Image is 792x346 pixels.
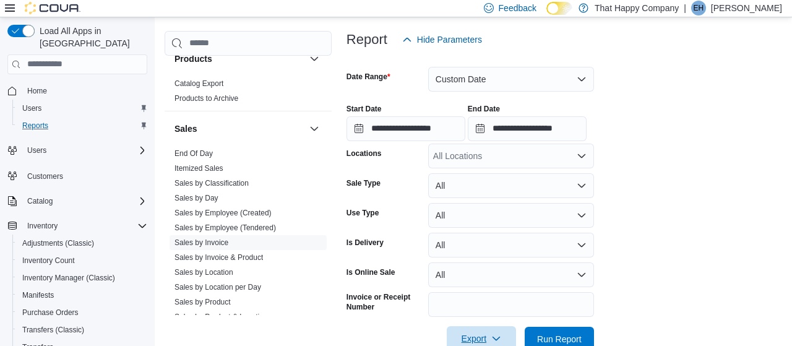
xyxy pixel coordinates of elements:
[346,208,379,218] label: Use Type
[174,253,263,262] span: Sales by Invoice & Product
[174,193,218,203] span: Sales by Day
[546,2,572,15] input: Dark Mode
[174,93,238,103] span: Products to Archive
[12,252,152,269] button: Inventory Count
[27,86,47,96] span: Home
[17,270,147,285] span: Inventory Manager (Classic)
[537,333,582,345] span: Run Report
[174,178,249,188] span: Sales by Classification
[35,25,147,50] span: Load All Apps in [GEOGRAPHIC_DATA]
[2,82,152,100] button: Home
[174,123,304,135] button: Sales
[22,218,147,233] span: Inventory
[174,253,263,262] a: Sales by Invoice & Product
[27,221,58,231] span: Inventory
[27,196,53,206] span: Catalog
[17,101,46,116] a: Users
[346,149,382,158] label: Locations
[711,1,782,15] p: [PERSON_NAME]
[174,312,268,322] span: Sales by Product & Location
[22,103,41,113] span: Users
[174,267,233,277] span: Sales by Location
[22,238,94,248] span: Adjustments (Classic)
[346,116,465,141] input: Press the down key to open a popover containing a calendar.
[12,117,152,134] button: Reports
[174,149,213,158] a: End Of Day
[346,238,384,248] label: Is Delivery
[346,267,395,277] label: Is Online Sale
[22,194,147,209] span: Catalog
[22,83,147,98] span: Home
[468,104,500,114] label: End Date
[595,1,679,15] p: That Happy Company
[174,179,249,188] a: Sales by Classification
[12,235,152,252] button: Adjustments (Classic)
[428,233,594,257] button: All
[17,118,53,133] a: Reports
[428,173,594,198] button: All
[17,253,80,268] a: Inventory Count
[428,67,594,92] button: Custom Date
[22,168,147,183] span: Customers
[22,218,62,233] button: Inventory
[346,32,387,47] h3: Report
[174,164,223,173] a: Itemized Sales
[577,151,587,161] button: Open list of options
[17,101,147,116] span: Users
[174,313,268,321] a: Sales by Product & Location
[22,169,68,184] a: Customers
[27,171,63,181] span: Customers
[174,209,272,217] a: Sales by Employee (Created)
[22,325,84,335] span: Transfers (Classic)
[22,84,52,98] a: Home
[12,100,152,117] button: Users
[22,256,75,266] span: Inventory Count
[174,283,261,292] a: Sales by Location per Day
[174,223,276,233] span: Sales by Employee (Tendered)
[17,322,147,337] span: Transfers (Classic)
[174,53,212,65] h3: Products
[12,269,152,287] button: Inventory Manager (Classic)
[174,238,228,247] a: Sales by Invoice
[174,163,223,173] span: Itemized Sales
[27,145,46,155] span: Users
[165,76,332,111] div: Products
[174,123,197,135] h3: Sales
[22,143,51,158] button: Users
[17,322,89,337] a: Transfers (Classic)
[17,118,147,133] span: Reports
[17,288,59,303] a: Manifests
[346,178,381,188] label: Sale Type
[2,167,152,184] button: Customers
[17,288,147,303] span: Manifests
[428,262,594,287] button: All
[417,33,482,46] span: Hide Parameters
[12,321,152,339] button: Transfers (Classic)
[2,142,152,159] button: Users
[307,121,322,136] button: Sales
[2,192,152,210] button: Catalog
[17,305,84,320] a: Purchase Orders
[17,236,147,251] span: Adjustments (Classic)
[174,223,276,232] a: Sales by Employee (Tendered)
[468,116,587,141] input: Press the down key to open a popover containing a calendar.
[174,194,218,202] a: Sales by Day
[17,236,99,251] a: Adjustments (Classic)
[22,143,147,158] span: Users
[174,94,238,103] a: Products to Archive
[174,268,233,277] a: Sales by Location
[2,217,152,235] button: Inventory
[499,2,536,14] span: Feedback
[22,121,48,131] span: Reports
[17,270,120,285] a: Inventory Manager (Classic)
[694,1,704,15] span: EH
[346,72,390,82] label: Date Range
[397,27,487,52] button: Hide Parameters
[174,297,231,307] span: Sales by Product
[12,304,152,321] button: Purchase Orders
[174,149,213,158] span: End Of Day
[17,305,147,320] span: Purchase Orders
[22,273,115,283] span: Inventory Manager (Classic)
